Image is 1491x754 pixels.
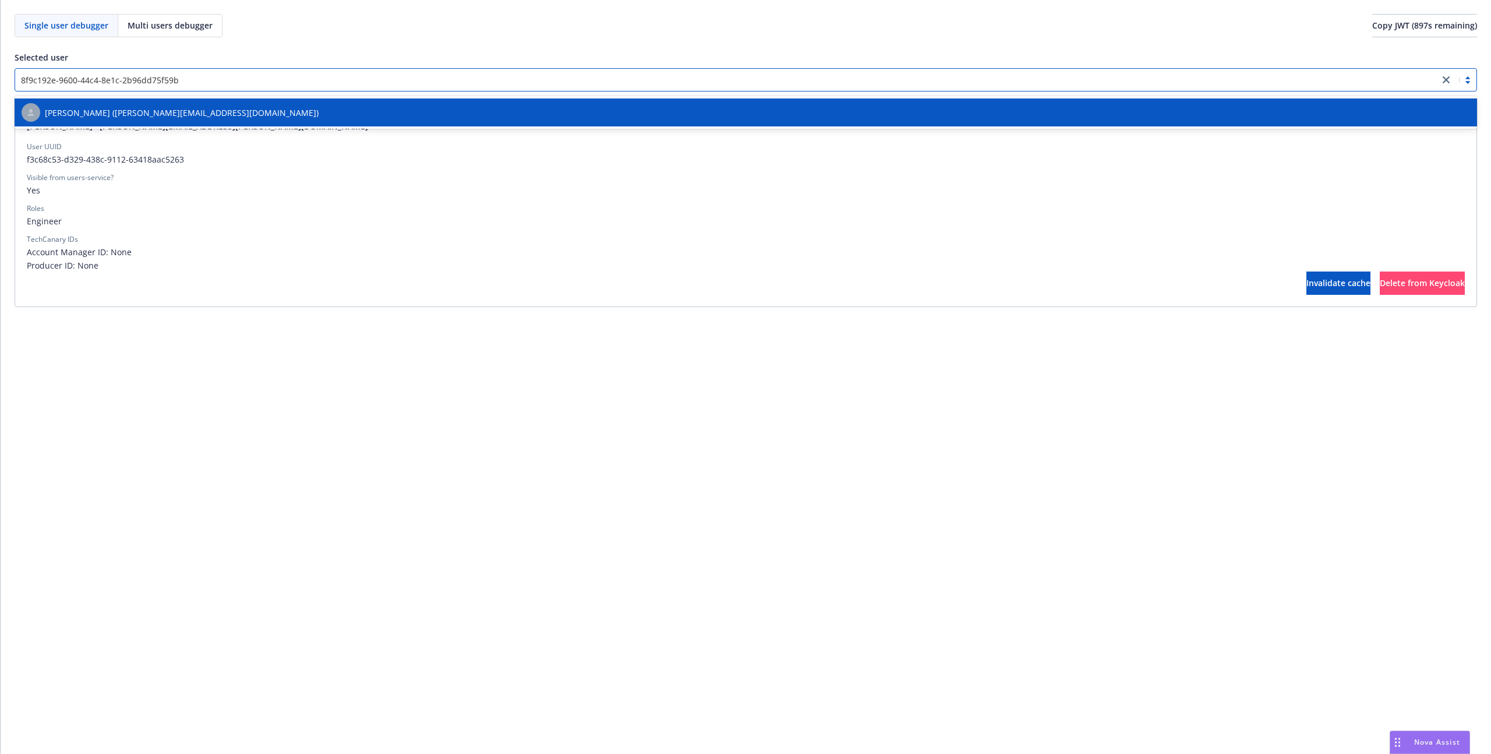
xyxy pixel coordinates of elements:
[27,203,44,214] div: Roles
[1390,731,1470,754] button: Nova Assist
[27,142,62,152] div: User UUID
[1380,277,1465,288] span: Delete from Keycloak
[1372,14,1477,37] button: Copy JWT (897s remaining)
[27,184,1465,196] span: Yes
[128,19,213,31] span: Multi users debugger
[27,246,1465,258] span: Account Manager ID: None
[27,234,78,245] div: TechCanary IDs
[1306,277,1370,288] span: Invalidate cache
[27,153,1465,165] span: f3c68c53-d329-438c-9112-63418aac5263
[27,259,1465,272] span: Producer ID: None
[1390,731,1405,753] div: Drag to move
[45,107,319,119] span: [PERSON_NAME] ([PERSON_NAME][EMAIL_ADDRESS][DOMAIN_NAME])
[15,52,68,63] span: Selected user
[27,172,114,183] div: Visible from users-service?
[1380,272,1465,295] button: Delete from Keycloak
[24,19,108,31] span: Single user debugger
[1439,73,1453,87] a: close
[27,215,1465,227] span: Engineer
[1372,20,1477,31] span: Copy JWT ( 897 s remaining)
[1306,272,1370,295] button: Invalidate cache
[1414,737,1460,747] span: Nova Assist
